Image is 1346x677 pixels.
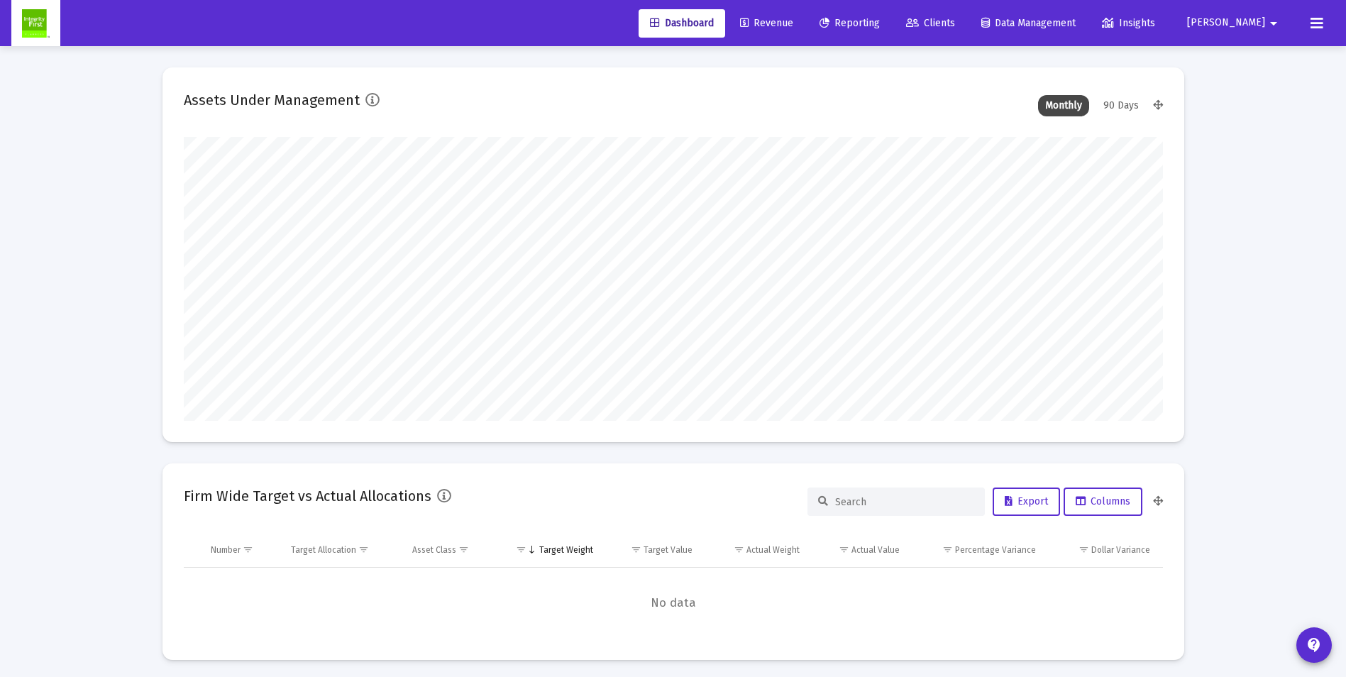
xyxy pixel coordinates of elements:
[539,544,593,556] div: Target Weight
[281,533,402,567] td: Column Target Allocation
[746,544,800,556] div: Actual Weight
[734,544,744,555] span: Show filter options for column 'Actual Weight'
[402,533,497,567] td: Column Asset Class
[1187,17,1265,29] span: [PERSON_NAME]
[1005,495,1048,507] span: Export
[702,533,809,567] td: Column Actual Weight
[1064,488,1142,516] button: Columns
[291,544,356,556] div: Target Allocation
[906,17,955,29] span: Clients
[835,496,974,508] input: Search
[910,533,1046,567] td: Column Percentage Variance
[740,17,793,29] span: Revenue
[184,595,1163,611] span: No data
[1038,95,1089,116] div: Monthly
[243,544,253,555] span: Show filter options for column 'Number'
[184,485,431,507] h2: Firm Wide Target vs Actual Allocations
[955,544,1036,556] div: Percentage Variance
[184,533,1163,639] div: Data grid
[1091,544,1150,556] div: Dollar Variance
[639,9,725,38] a: Dashboard
[211,544,241,556] div: Number
[993,488,1060,516] button: Export
[970,9,1087,38] a: Data Management
[1091,9,1166,38] a: Insights
[1096,95,1146,116] div: 90 Days
[1170,9,1299,37] button: [PERSON_NAME]
[644,544,693,556] div: Target Value
[516,544,526,555] span: Show filter options for column 'Target Weight'
[1046,533,1162,567] td: Column Dollar Variance
[22,9,50,38] img: Dashboard
[1076,495,1130,507] span: Columns
[603,533,703,567] td: Column Target Value
[412,544,456,556] div: Asset Class
[1306,637,1323,654] mat-icon: contact_support
[1265,9,1282,38] mat-icon: arrow_drop_down
[810,533,910,567] td: Column Actual Value
[839,544,849,555] span: Show filter options for column 'Actual Value'
[358,544,369,555] span: Show filter options for column 'Target Allocation'
[851,544,900,556] div: Actual Value
[808,9,891,38] a: Reporting
[820,17,880,29] span: Reporting
[497,533,603,567] td: Column Target Weight
[184,89,360,111] h2: Assets Under Management
[1102,17,1155,29] span: Insights
[729,9,805,38] a: Revenue
[631,544,641,555] span: Show filter options for column 'Target Value'
[650,17,714,29] span: Dashboard
[458,544,469,555] span: Show filter options for column 'Asset Class'
[942,544,953,555] span: Show filter options for column 'Percentage Variance'
[895,9,966,38] a: Clients
[1079,544,1089,555] span: Show filter options for column 'Dollar Variance'
[981,17,1076,29] span: Data Management
[201,533,282,567] td: Column Number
